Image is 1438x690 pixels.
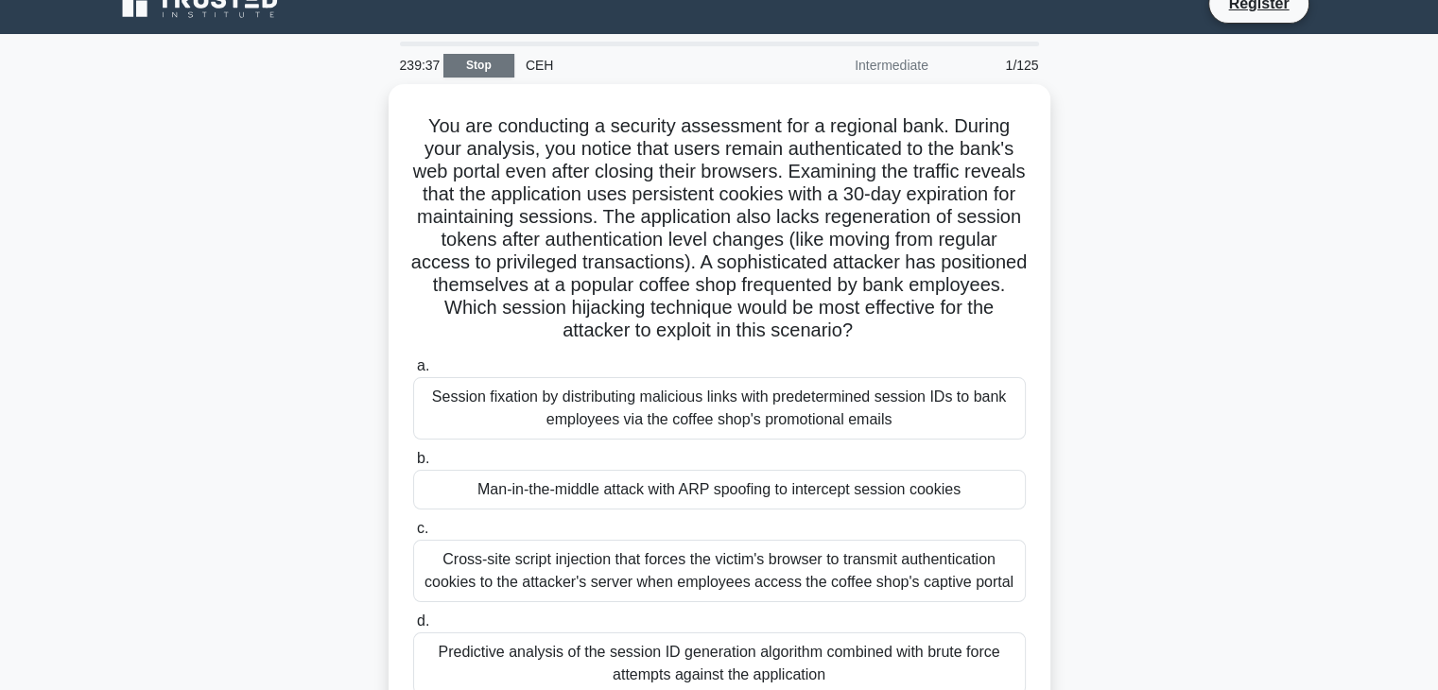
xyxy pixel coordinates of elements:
[411,114,1028,343] h5: You are conducting a security assessment for a regional bank. During your analysis, you notice th...
[417,357,429,373] span: a.
[443,54,514,78] a: Stop
[417,520,428,536] span: c.
[389,46,443,84] div: 239:37
[413,377,1026,440] div: Session fixation by distributing malicious links with predetermined session IDs to bank employees...
[940,46,1050,84] div: 1/125
[417,612,429,629] span: d.
[514,46,774,84] div: CEH
[413,540,1026,602] div: Cross-site script injection that forces the victim's browser to transmit authentication cookies t...
[417,450,429,466] span: b.
[413,470,1026,509] div: Man-in-the-middle attack with ARP spoofing to intercept session cookies
[774,46,940,84] div: Intermediate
